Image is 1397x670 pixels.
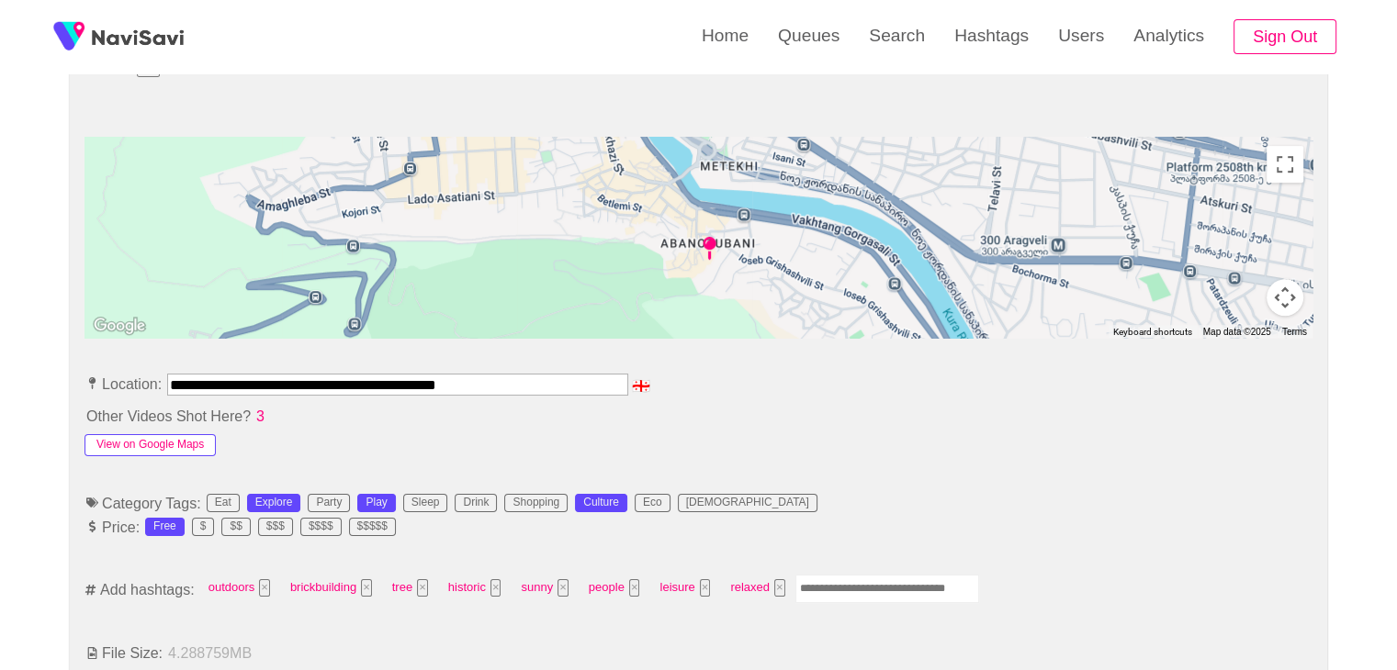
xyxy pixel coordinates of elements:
span: relaxed [725,574,790,602]
button: Tag at index 5 with value 2457 focussed. Press backspace to remove [629,579,640,597]
div: Play [366,497,387,509]
span: historic [443,574,507,602]
div: Sleep [411,497,440,509]
div: Shopping [513,497,559,509]
div: Eco [643,497,662,509]
span: File Size: [84,644,164,661]
input: Enter tag here and press return [795,575,979,603]
span: 3 [254,408,266,424]
div: $$$$$ [357,520,388,533]
button: Toggle fullscreen view [1267,146,1303,183]
span: brickbuilding [285,574,377,602]
span: sunny [515,574,573,602]
div: Free [153,520,176,533]
span: leisure [654,574,715,602]
button: View on Google Maps [84,434,216,456]
span: Add hashtags: [98,581,197,597]
img: Google [89,314,150,338]
img: fireSpot [46,14,92,60]
span: Price: [84,519,141,535]
a: View on Google Maps [84,434,216,451]
div: Party [316,497,342,509]
button: Tag at index 4 with value 2310 focussed. Press backspace to remove [558,579,569,597]
div: Culture [583,497,619,509]
button: Tag at index 1 with value 3066 focussed. Press backspace to remove [361,579,372,597]
img: fireSpot [92,28,184,46]
button: Tag at index 3 with value 2444 focussed. Press backspace to remove [490,579,501,597]
div: Explore [255,497,293,509]
span: outdoors [203,574,276,602]
span: Category Tags: [84,495,203,511]
span: 4.288759 MB [166,644,253,661]
div: Eat [215,497,231,509]
button: Map camera controls [1267,279,1303,316]
div: $$$$ [309,520,333,533]
div: $$ [230,520,242,533]
div: [DEMOGRAPHIC_DATA] [686,497,809,509]
span: people [583,574,646,602]
button: Keyboard shortcuts [1113,326,1192,339]
div: Drink [463,497,489,509]
button: Sign Out [1234,19,1336,55]
div: $ [200,520,207,533]
button: Tag at index 7 with value 2296 focussed. Press backspace to remove [774,579,785,597]
span: Location: [84,375,163,392]
button: Tag at index 6 with value 2648 focussed. Press backspace to remove [700,579,711,597]
a: Terms (opens in new tab) [1282,327,1307,337]
span: Map data ©2025 [1203,327,1271,337]
div: $$$ [266,520,285,533]
button: Tag at index 0 with value 2341 focussed. Press backspace to remove [259,579,270,597]
button: Tag at index 2 with value 3524 focussed. Press backspace to remove [417,579,428,597]
span: 🇬🇪 [630,378,652,393]
span: Other Videos Shot Here? [84,408,253,424]
span: tree [387,574,434,602]
a: Open this area in Google Maps (opens a new window) [89,314,150,338]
